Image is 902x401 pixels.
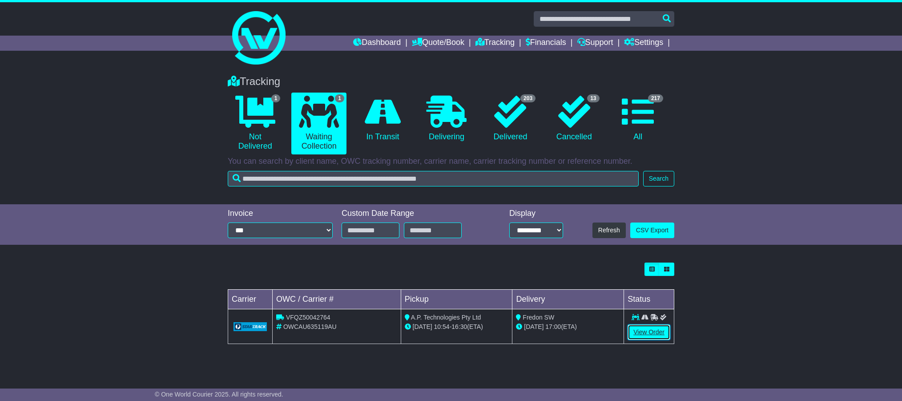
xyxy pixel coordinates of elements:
[234,322,267,331] img: GetCarrierServiceLogo
[630,223,674,238] a: CSV Export
[483,93,538,145] a: 203 Delivered
[587,94,599,102] span: 13
[401,290,512,309] td: Pickup
[419,93,474,145] a: Delivering
[475,36,515,51] a: Tracking
[228,209,333,219] div: Invoice
[509,209,563,219] div: Display
[228,290,273,309] td: Carrier
[526,36,566,51] a: Financials
[516,322,620,332] div: (ETA)
[592,223,626,238] button: Refresh
[628,324,670,340] a: View Order
[624,290,674,309] td: Status
[286,314,330,321] span: VFQZ50042764
[512,290,624,309] td: Delivery
[271,94,281,102] span: 1
[523,314,554,321] span: Fredon SW
[155,391,283,398] span: © One World Courier 2025. All rights reserved.
[342,209,484,219] div: Custom Date Range
[524,323,544,330] span: [DATE]
[520,94,536,102] span: 203
[228,157,674,166] p: You can search by client name, OWC tracking number, carrier name, carrier tracking number or refe...
[643,171,674,186] button: Search
[353,36,401,51] a: Dashboard
[545,323,561,330] span: 17:00
[335,94,344,102] span: 1
[577,36,613,51] a: Support
[228,93,282,154] a: 1 Not Delivered
[273,290,401,309] td: OWC / Carrier #
[223,75,679,88] div: Tracking
[412,36,464,51] a: Quote/Book
[451,323,467,330] span: 16:30
[413,323,432,330] span: [DATE]
[624,36,663,51] a: Settings
[434,323,450,330] span: 10:54
[648,94,663,102] span: 217
[283,323,337,330] span: OWCAU635119AU
[355,93,410,145] a: In Transit
[291,93,346,154] a: 1 Waiting Collection
[411,314,481,321] span: A.P. Technologies Pty Ltd
[405,322,509,332] div: - (ETA)
[547,93,601,145] a: 13 Cancelled
[611,93,665,145] a: 217 All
